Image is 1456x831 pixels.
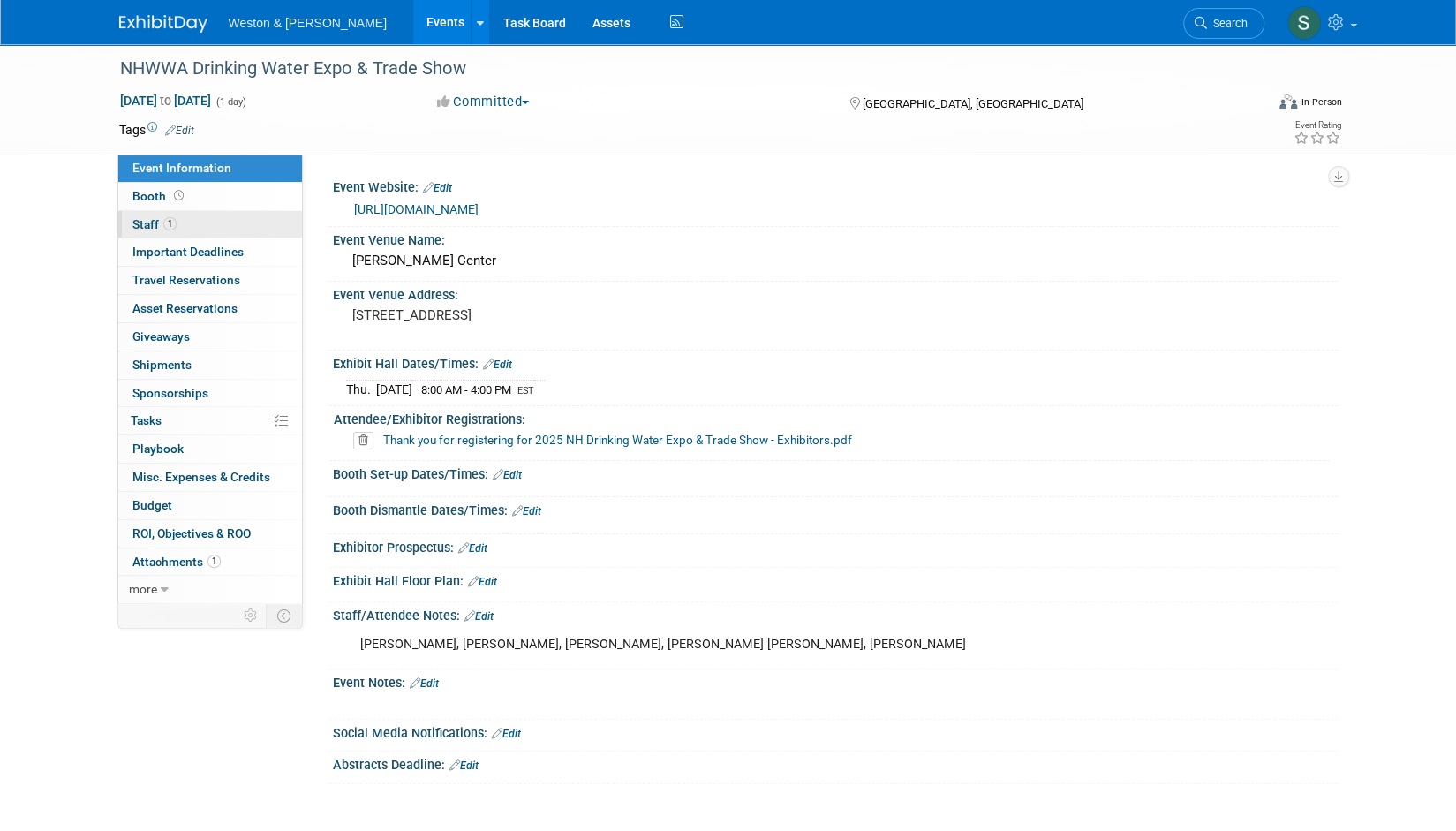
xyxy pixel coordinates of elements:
td: Toggle Event Tabs [266,604,302,627]
a: Important Deadlines [118,238,302,266]
span: Event Information [132,161,231,175]
div: Booth Dismantle Dates/Times: [333,497,1338,520]
a: [URL][DOMAIN_NAME] [354,202,479,216]
div: Abstracts Deadline: [333,752,1338,774]
a: Edit [512,505,541,517]
a: Travel Reservations [118,267,302,294]
a: Budget [118,492,302,519]
td: Personalize Event Tab Strip [236,604,267,627]
img: Format-Inperson.png [1279,94,1297,109]
a: Edit [483,359,512,371]
div: NHWWA Drinking Water Expo & Trade Show [114,53,1238,85]
a: Edit [458,542,487,555]
div: Event Rating [1293,121,1340,130]
span: Giveaways [132,329,190,344]
span: Booth not reserved yet [170,189,187,202]
a: Asset Reservations [118,295,302,322]
a: Edit [464,610,494,623]
span: Staff [132,217,177,231]
span: ROI, Objectives & ROO [132,526,251,540]
span: [GEOGRAPHIC_DATA], [GEOGRAPHIC_DATA] [863,97,1083,110]
pre: [STREET_ADDRESS] [352,307,732,323]
span: EST [517,385,534,397]
a: Edit [493,469,522,481]
a: Edit [423,182,452,194]
span: Asset Reservations [132,301,238,315]
div: Event Venue Address: [333,282,1338,304]
span: Playbook [132,442,184,456]
a: Edit [165,125,194,137]
div: Social Media Notifications: [333,720,1338,743]
div: Event Website: [333,174,1338,197]
button: Committed [431,93,536,111]
a: Booth [118,183,302,210]
img: ExhibitDay [119,15,207,33]
a: Tasks [118,407,302,434]
span: Weston & [PERSON_NAME] [229,16,387,30]
td: Thu. [346,381,376,399]
span: 1 [163,217,177,230]
div: Booth Set-up Dates/Times: [333,461,1338,484]
a: Staff1 [118,211,302,238]
div: Event Venue Name: [333,227,1338,249]
a: Delete attachment? [353,434,381,447]
div: Exhibit Hall Dates/Times: [333,351,1338,374]
span: Search [1207,17,1248,30]
div: Event Notes: [333,669,1338,692]
div: Exhibit Hall Floor Plan: [333,568,1338,591]
a: Shipments [118,351,302,379]
a: Edit [410,677,439,690]
td: Tags [119,121,194,139]
a: Event Information [118,155,302,182]
img: Stephanie Coombs [1287,6,1321,40]
a: Giveaways [118,323,302,351]
div: [PERSON_NAME] Center [346,247,1324,275]
span: 8:00 AM - 4:00 PM [421,383,511,397]
span: Sponsorships [132,386,208,400]
div: In-Person [1300,95,1341,109]
span: Booth [132,189,187,203]
span: 1 [207,555,221,568]
a: Thank you for registering for 2025 NH Drinking Water Expo & Trade Show - Exhibitors.pdf [383,433,852,447]
span: Tasks [131,413,162,427]
div: Event Format [1160,92,1342,118]
span: (1 day) [215,96,246,108]
a: Edit [449,759,479,772]
div: Exhibitor Prospectus: [333,534,1338,557]
td: [DATE] [376,381,412,399]
div: Staff/Attendee Notes: [333,602,1338,625]
a: Attachments1 [118,548,302,576]
a: Search [1183,8,1264,39]
a: more [118,576,302,603]
span: more [129,582,157,596]
a: Playbook [118,435,302,463]
span: to [157,94,174,108]
span: Budget [132,498,172,512]
div: Attendee/Exhibitor Registrations: [334,406,1330,428]
a: Edit [492,728,521,740]
span: Important Deadlines [132,245,244,259]
div: [PERSON_NAME], [PERSON_NAME], [PERSON_NAME], [PERSON_NAME] [PERSON_NAME], [PERSON_NAME] [348,627,1143,662]
span: Misc. Expenses & Credits [132,470,270,484]
span: [DATE] [DATE] [119,93,212,109]
span: Travel Reservations [132,273,240,287]
a: Edit [468,576,497,588]
a: ROI, Objectives & ROO [118,520,302,548]
a: Misc. Expenses & Credits [118,464,302,491]
a: Sponsorships [118,380,302,407]
span: Attachments [132,555,221,569]
span: Shipments [132,358,192,372]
